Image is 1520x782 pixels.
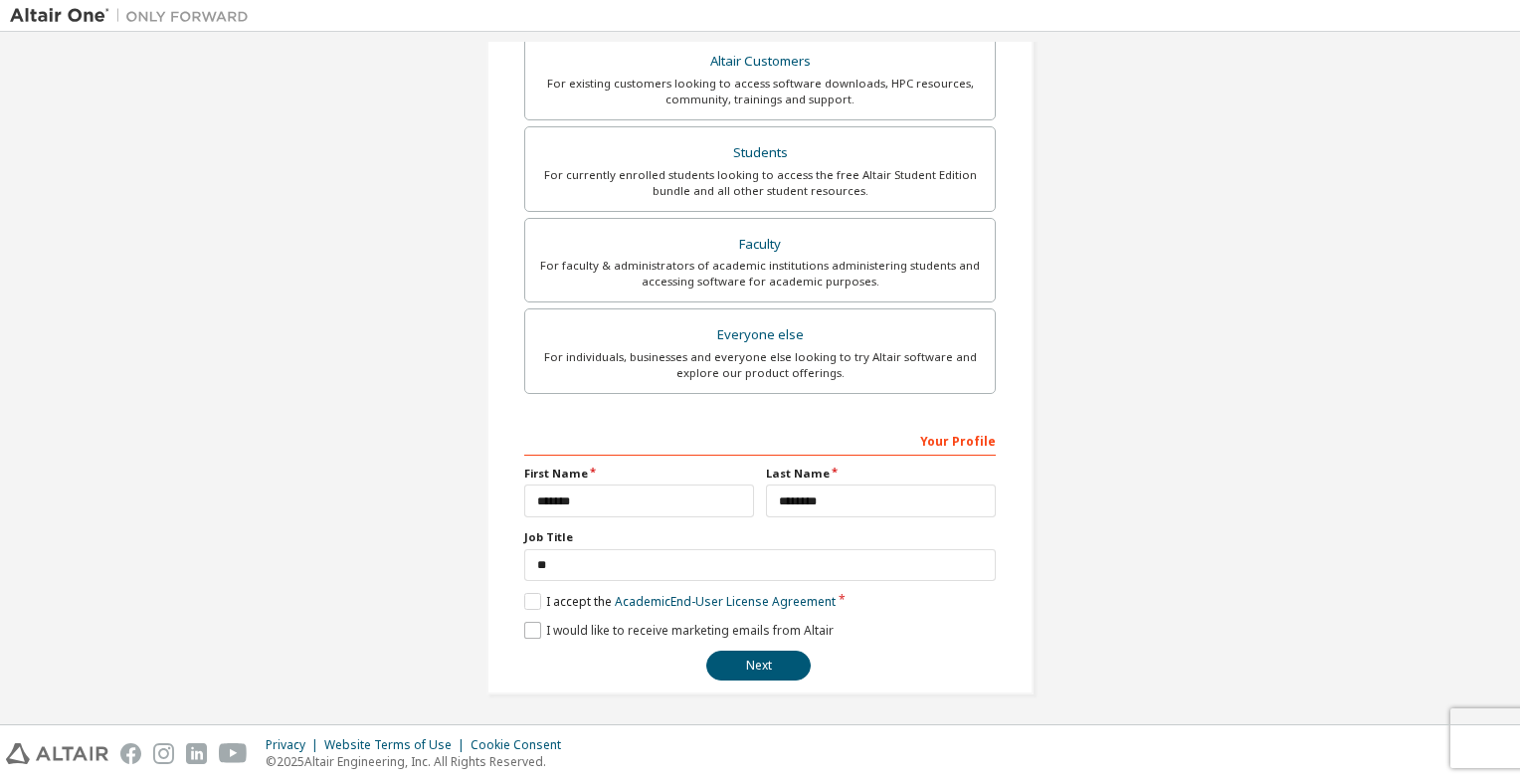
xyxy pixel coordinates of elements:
p: © 2025 Altair Engineering, Inc. All Rights Reserved. [266,753,573,770]
label: Job Title [524,529,996,545]
div: Altair Customers [537,48,983,76]
div: Your Profile [524,424,996,456]
button: Next [706,651,811,681]
div: Students [537,139,983,167]
div: Cookie Consent [471,737,573,753]
img: altair_logo.svg [6,743,108,764]
label: I accept the [524,593,836,610]
img: Altair One [10,6,259,26]
div: For existing customers looking to access software downloads, HPC resources, community, trainings ... [537,76,983,107]
div: For individuals, businesses and everyone else looking to try Altair software and explore our prod... [537,349,983,381]
img: linkedin.svg [186,743,207,764]
img: youtube.svg [219,743,248,764]
div: Everyone else [537,321,983,349]
div: Privacy [266,737,324,753]
label: Last Name [766,466,996,482]
div: Website Terms of Use [324,737,471,753]
img: instagram.svg [153,743,174,764]
img: facebook.svg [120,743,141,764]
label: First Name [524,466,754,482]
label: I would like to receive marketing emails from Altair [524,622,834,639]
a: Academic End-User License Agreement [615,593,836,610]
div: For faculty & administrators of academic institutions administering students and accessing softwa... [537,258,983,290]
div: For currently enrolled students looking to access the free Altair Student Edition bundle and all ... [537,167,983,199]
div: Faculty [537,231,983,259]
